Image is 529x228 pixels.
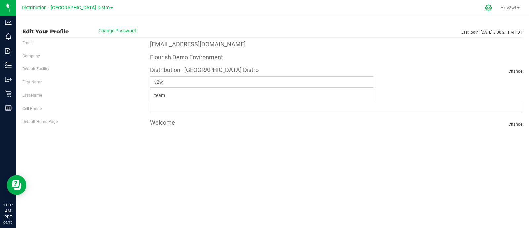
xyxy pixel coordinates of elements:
[7,175,26,195] iframe: Resource center
[150,54,223,61] h4: Flourish Demo Environment
[5,48,12,54] inline-svg: Inbound
[509,68,522,74] span: Change
[500,5,516,10] span: Hi, v2w!
[22,79,42,85] label: First Name
[150,41,246,48] h4: [EMAIL_ADDRESS][DOMAIN_NAME]
[150,119,523,126] h4: Welcome
[150,103,523,113] input: Format: (999) 999-9999
[22,92,42,98] label: Last Name
[5,33,12,40] inline-svg: Monitoring
[484,4,493,11] div: Manage settings
[22,119,58,125] label: Default Home Page
[84,25,150,36] button: Change Password
[5,76,12,83] inline-svg: Outbound
[99,28,136,33] span: Change Password
[150,67,523,73] h4: Distribution - [GEOGRAPHIC_DATA] Distro
[5,19,12,26] inline-svg: Analytics
[5,105,12,111] inline-svg: Reports
[22,53,40,59] label: Company
[22,66,49,72] label: Default Facility
[5,90,12,97] inline-svg: Retail
[509,121,522,127] span: Change
[22,5,110,11] span: Distribution - [GEOGRAPHIC_DATA] Distro
[22,106,42,112] label: Cell Phone
[22,40,33,46] label: Email
[3,202,13,220] p: 11:37 AM PDT
[22,28,75,35] span: Edit Your Profile
[3,220,13,225] p: 09/19
[461,29,522,35] span: Last login: [DATE] 8:00:21 PM PDT
[5,62,12,68] inline-svg: Inventory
